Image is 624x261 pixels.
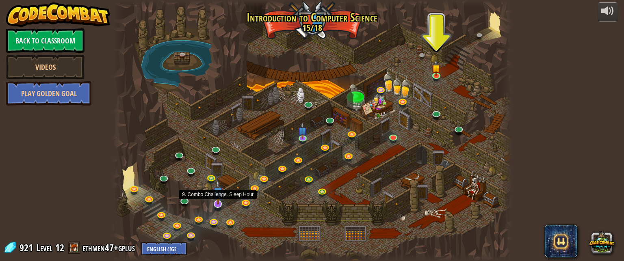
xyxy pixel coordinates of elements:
a: ethmen47+gplus [82,241,137,254]
span: Level [36,241,52,255]
img: CodeCombat - Learn how to code by playing a game [6,2,110,27]
button: Adjust volume [598,2,618,22]
img: level-banner-unstarted-subscriber.png [298,123,308,139]
a: Videos [6,55,84,79]
img: level-banner-unstarted-subscriber.png [212,180,223,205]
span: 921 [19,241,35,254]
a: Play Golden Goal [6,81,91,106]
span: 12 [55,241,64,254]
img: level-banner-started.png [431,60,441,76]
a: Back to Classroom [6,28,84,53]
